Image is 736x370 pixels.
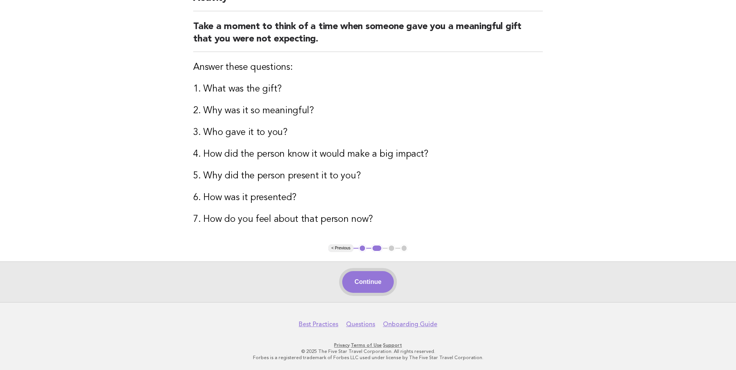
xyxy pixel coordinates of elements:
h3: 3. Who gave it to you? [193,126,543,139]
h3: 6. How was it presented? [193,192,543,204]
a: Onboarding Guide [383,320,437,328]
h3: 1. What was the gift? [193,83,543,95]
h3: 7. How do you feel about that person now? [193,213,543,226]
button: < Previous [328,244,353,252]
a: Terms of Use [351,342,382,348]
p: · · [131,342,606,348]
a: Support [383,342,402,348]
a: Best Practices [299,320,338,328]
h3: Answer these questions: [193,61,543,74]
h2: Take a moment to think of a time when someone gave you a meaningful gift that you were not expect... [193,21,543,52]
h3: 4. How did the person know it would make a big impact? [193,148,543,161]
h3: 5. Why did the person present it to you? [193,170,543,182]
button: 1 [358,244,366,252]
button: Continue [342,271,394,293]
a: Questions [346,320,375,328]
h3: 2. Why was it so meaningful? [193,105,543,117]
p: © 2025 The Five Star Travel Corporation. All rights reserved. [131,348,606,354]
a: Privacy [334,342,350,348]
button: 2 [371,244,383,252]
p: Forbes is a registered trademark of Forbes LLC used under license by The Five Star Travel Corpora... [131,354,606,361]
